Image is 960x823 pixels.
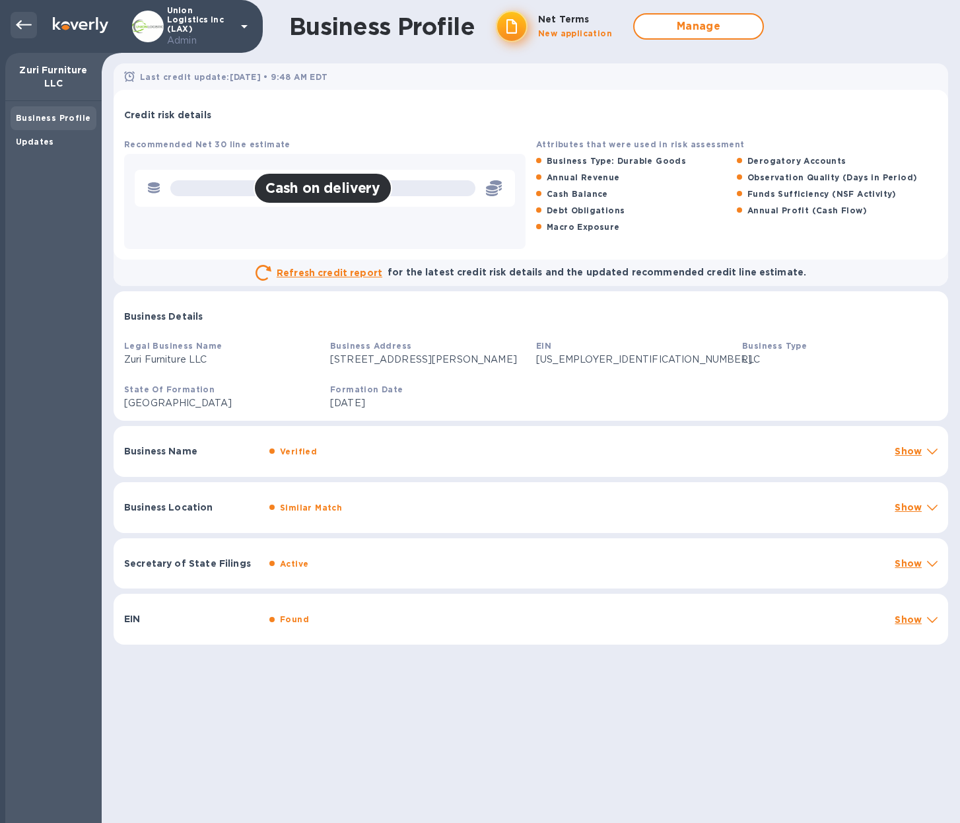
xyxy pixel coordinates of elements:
[538,14,589,24] b: Net Terms
[124,557,259,570] p: Secretary of State Filings
[167,6,233,48] p: Union Logistics Inc (LAX)
[747,205,867,215] b: Annual Profit (Cash Flow)
[538,28,612,38] b: New application
[536,139,745,149] b: Attributes that were used in risk assessment
[330,384,403,394] b: Formation Date
[124,445,259,458] p: Business Name
[124,139,291,149] b: Recommended Net 30 line estimate
[114,482,948,533] div: Business LocationSimilar MatchShow
[280,614,309,624] b: Found
[124,108,259,122] p: Credit risk details
[280,447,317,456] b: Verified
[633,13,764,40] button: Manage
[16,63,91,90] p: Zuri Furniture LLC
[747,156,846,166] b: Derogatory Accounts
[16,113,90,123] b: Business Profile
[547,189,608,199] b: Cash Balance
[895,501,922,514] p: Show
[645,18,752,34] span: Manage
[114,426,948,477] div: Business NameVerifiedShow
[124,612,259,626] p: EIN
[742,353,938,367] p: LLC
[114,291,948,334] div: Business Details
[330,341,411,351] b: Business Address
[265,180,380,196] h2: Cash on delivery
[114,90,948,132] div: Credit risk details
[53,17,108,33] img: Logo
[114,538,948,589] div: Secretary of State FilingsActiveShow
[140,72,328,82] b: Last credit update: [DATE] • 9:48 AM EDT
[167,34,233,48] p: Admin
[124,310,259,323] p: Business Details
[124,396,320,410] p: [GEOGRAPHIC_DATA]
[124,384,215,394] b: State Of Formation
[388,267,806,277] b: for the latest credit risk details and the updated recommended credit line estimate.
[547,222,620,232] b: Macro Exposure
[547,205,625,215] b: Debt Obligations
[330,353,526,367] p: [STREET_ADDRESS][PERSON_NAME]
[16,137,54,147] b: Updates
[547,156,686,166] b: Business Type: Durable Goods
[895,613,922,626] p: Show
[330,396,526,410] p: [DATE]
[114,594,948,645] div: EINFoundShow
[747,189,897,199] b: Funds Sufficiency (NSF Activity)
[124,501,259,514] p: Business Location
[280,559,308,569] b: Active
[536,341,551,351] b: EIN
[277,268,382,278] u: Refresh credit report
[547,172,620,182] b: Annual Revenue
[124,353,320,367] p: Zuri Furniture LLC
[742,341,807,351] b: Business Type
[747,172,917,182] b: Observation Quality (Days in Period)
[280,503,342,513] b: Similar Match
[289,13,475,40] h1: Business Profile
[124,341,223,351] b: Legal Business Name
[895,557,922,570] p: Show
[536,353,732,367] p: [US_EMPLOYER_IDENTIFICATION_NUMBER]
[895,445,922,458] p: Show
